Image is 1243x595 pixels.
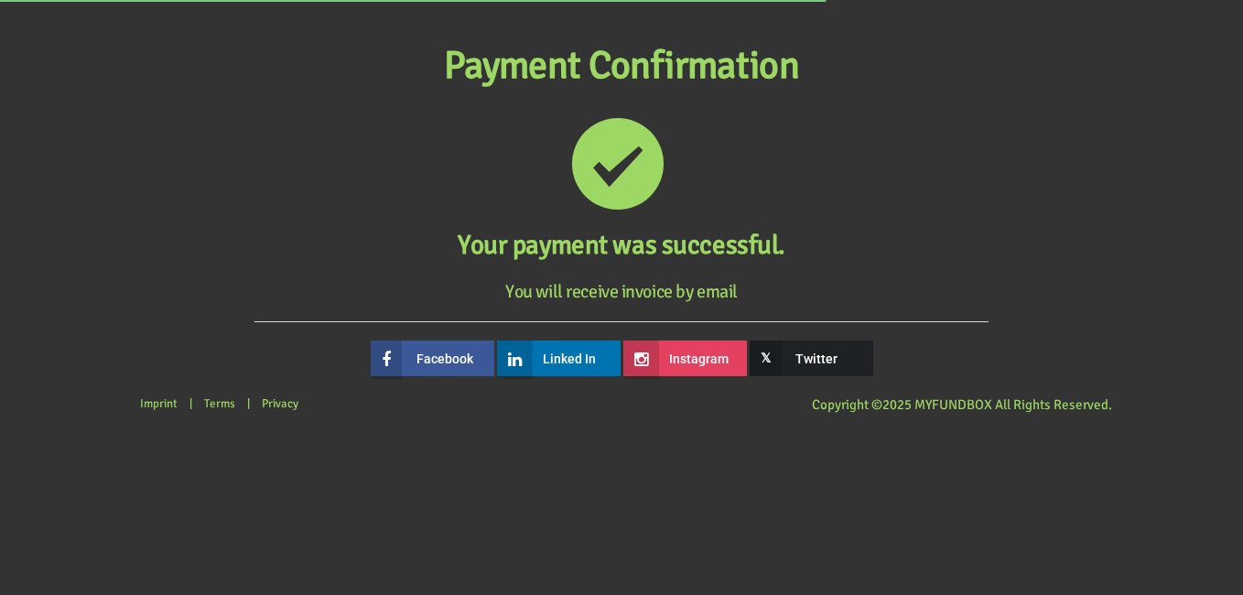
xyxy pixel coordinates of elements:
[371,341,494,376] a: Facebook
[497,341,621,376] a: Linked In
[189,396,192,411] span: |
[812,396,1112,413] span: Copyright © 2025 MYFUNDBOX All Rights Reserved.
[750,341,782,375] b: 𝕏
[750,341,873,376] a: Twitter Link
[623,341,747,376] a: Instagram
[9,280,1234,303] p: You will receive invoice by email
[9,229,1234,263] h1: Your payment was successful.
[195,387,244,420] a: Terms
[131,387,187,420] a: Imprint
[247,396,250,411] span: |
[9,37,1234,96] p: Payment Confirmation
[253,387,308,420] a: Privacy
